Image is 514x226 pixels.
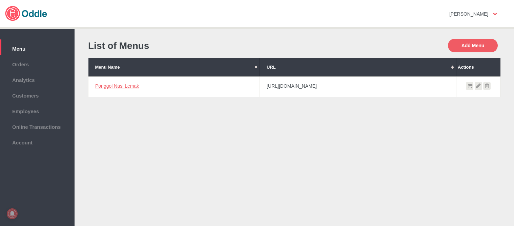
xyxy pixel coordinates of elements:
[95,65,253,70] div: Menu Name
[88,40,291,51] h1: List of Menus
[88,58,260,76] th: Menu Name: No sort applied, activate to apply an ascending sort
[449,11,488,17] strong: [PERSON_NAME]
[3,91,71,99] span: Customers
[3,138,71,145] span: Account
[3,44,71,52] span: Menu
[95,83,139,89] a: Ponggol Nasi Lemak
[3,60,71,67] span: Orders
[260,76,456,97] td: [URL][DOMAIN_NAME]
[448,39,498,52] button: Add Menu
[3,122,71,130] span: Online Transactions
[3,107,71,114] span: Employees
[458,65,499,70] div: Actions
[456,58,500,76] th: Actions: No sort applied, sorting is disabled
[3,75,71,83] span: Analytics
[493,13,497,15] img: user-option-arrow.png
[260,58,456,76] th: URL: No sort applied, activate to apply an ascending sort
[267,65,449,70] div: URL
